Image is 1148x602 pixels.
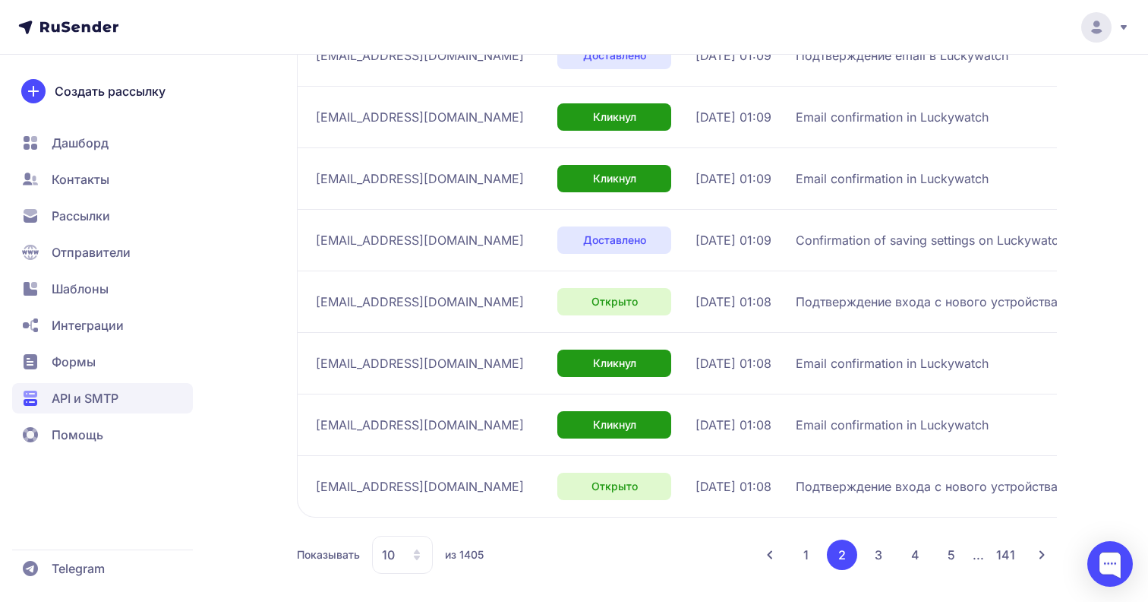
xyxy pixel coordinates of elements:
[990,540,1020,570] button: 141
[695,293,771,311] span: [DATE] 01:08
[796,293,1147,311] span: Подтверждение входа с нового устройства на Luckywatch
[12,553,193,584] a: Telegram
[445,547,484,562] span: из 1405
[591,479,638,494] span: Открыто
[52,134,109,152] span: Дашборд
[791,540,821,570] button: 1
[796,46,1008,65] span: Подтверждение email в Luckywatch
[52,389,118,407] span: API и SMTP
[52,316,124,334] span: Интеграции
[593,356,636,371] span: Кликнул
[796,354,989,372] span: Email confirmation in Luckywatch
[316,46,524,65] span: [EMAIL_ADDRESS][DOMAIN_NAME]
[695,231,771,249] span: [DATE] 01:09
[52,559,105,578] span: Telegram
[593,109,636,125] span: Кликнул
[52,170,109,189] span: Контакты
[316,231,524,249] span: [EMAIL_ADDRESS][DOMAIN_NAME]
[695,354,771,372] span: [DATE] 01:08
[382,546,395,564] span: 10
[695,416,771,434] span: [DATE] 01:08
[695,108,771,126] span: [DATE] 01:09
[316,108,524,126] span: [EMAIL_ADDRESS][DOMAIN_NAME]
[695,477,771,496] span: [DATE] 01:08
[52,426,103,444] span: Помощь
[593,171,636,186] span: Кликнул
[52,243,131,261] span: Отправители
[316,354,524,372] span: [EMAIL_ADDRESS][DOMAIN_NAME]
[591,294,638,309] span: Открыто
[863,540,894,570] button: 3
[583,48,646,63] span: Доставлено
[973,547,984,562] span: ...
[593,417,636,432] span: Кликнул
[936,540,967,570] button: 5
[796,108,989,126] span: Email confirmation in Luckywatch
[796,416,989,434] span: Email confirmation in Luckywatch
[583,233,646,248] span: Доставлено
[297,547,360,562] span: Показывать
[316,477,524,496] span: [EMAIL_ADDRESS][DOMAIN_NAME]
[900,540,930,570] button: 4
[827,540,857,570] button: 2
[796,170,989,188] span: Email confirmation in Luckywatch
[695,46,771,65] span: [DATE] 01:09
[52,353,96,371] span: Формы
[316,293,524,311] span: [EMAIL_ADDRESS][DOMAIN_NAME]
[316,416,524,434] span: [EMAIL_ADDRESS][DOMAIN_NAME]
[55,82,166,100] span: Создать рассылку
[695,170,771,188] span: [DATE] 01:09
[796,477,1147,496] span: Подтверждение входа с нового устройства на Luckywatch
[52,280,109,298] span: Шаблоны
[796,231,1065,249] span: Confirmation of saving settings on Luckywatch
[316,170,524,188] span: [EMAIL_ADDRESS][DOMAIN_NAME]
[52,207,110,225] span: Рассылки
